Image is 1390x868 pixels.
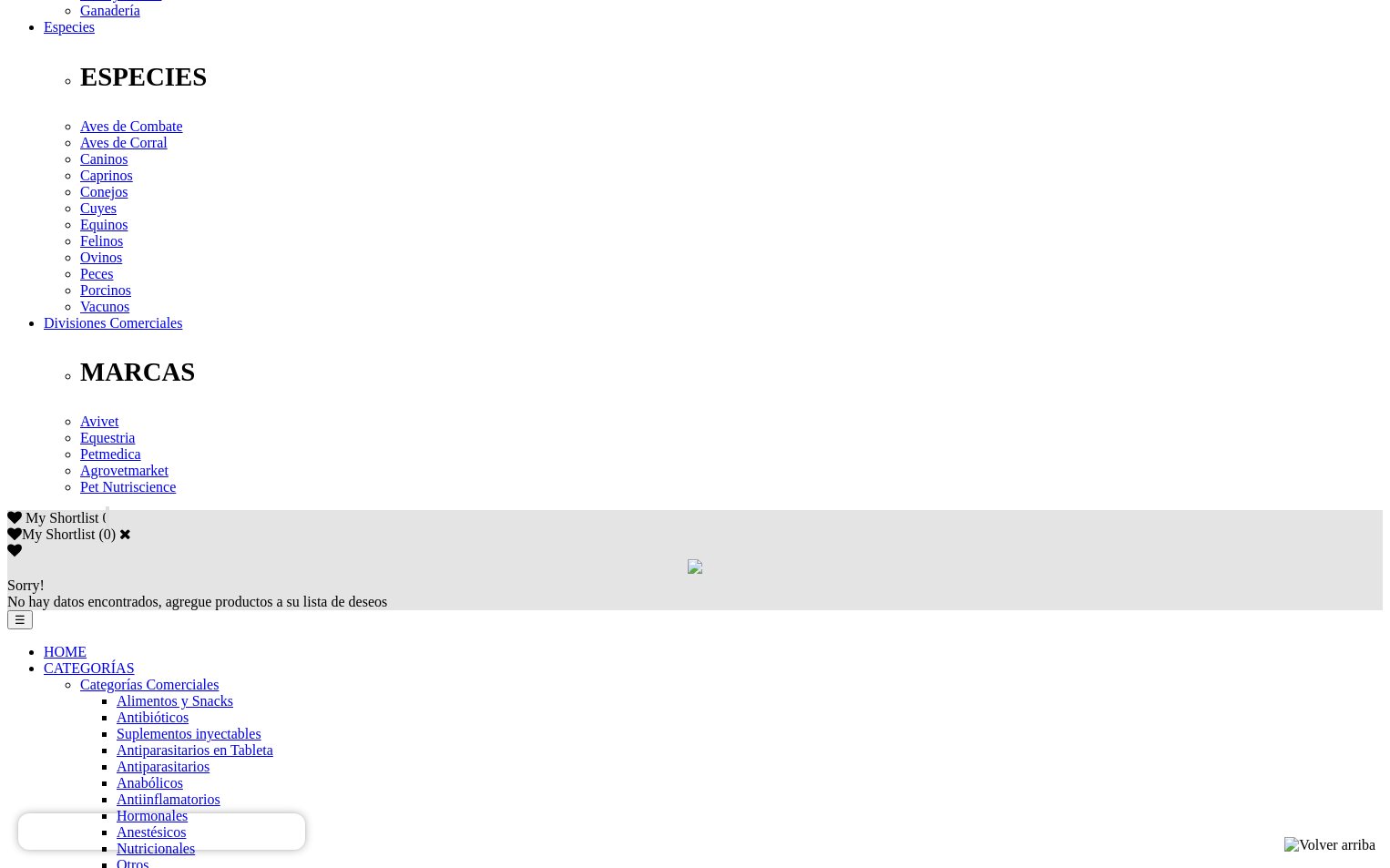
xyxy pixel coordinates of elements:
a: Equinos [80,217,128,232]
a: Antiinflamatorios [117,791,220,807]
iframe: Brevo live chat [18,813,305,850]
a: Categorías Comerciales [80,677,219,692]
a: Hormonales [117,808,188,823]
a: Aves de Combate [80,118,183,134]
a: Vacunos [80,299,129,314]
p: MARCAS [80,357,1383,387]
a: Agrovetmarket [80,463,169,478]
a: Equestria [80,430,135,445]
a: Caninos [80,151,128,167]
button: ☰ [7,610,33,629]
div: No hay datos encontrados, agregue productos a su lista de deseos [7,577,1383,610]
a: Antiparasitarios en Tableta [117,742,273,758]
a: Divisiones Comerciales [44,315,182,331]
label: 0 [104,526,111,542]
a: CATEGORÍAS [44,660,135,676]
span: ( ) [98,526,116,542]
label: My Shortlist [7,526,95,542]
a: HOME [44,644,87,659]
a: Antiparasitarios [117,759,210,774]
a: Ganadería [80,3,140,18]
span: 0 [102,510,109,526]
a: Caprinos [80,168,133,183]
a: Felinos [80,233,123,249]
a: Ovinos [80,250,122,265]
img: loading.gif [688,559,702,574]
a: Avivet [80,414,118,429]
a: Especies [44,19,95,35]
a: Antibióticos [117,710,189,725]
a: Suplementos inyectables [117,726,261,741]
a: Cuyes [80,200,117,216]
a: Pet Nutriscience [80,479,176,495]
span: My Shortlist [26,510,98,526]
a: Petmedica [80,446,141,462]
p: ESPECIES [80,62,1383,92]
a: Aves de Corral [80,135,168,150]
a: Alimentos y Snacks [117,693,233,709]
a: Conejos [80,184,128,199]
a: Porcinos [80,282,131,298]
a: Cerrar [119,526,131,541]
img: Volver arriba [1284,837,1375,853]
a: Peces [80,266,113,281]
span: Sorry! [7,577,45,593]
a: Anabólicos [117,775,183,791]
